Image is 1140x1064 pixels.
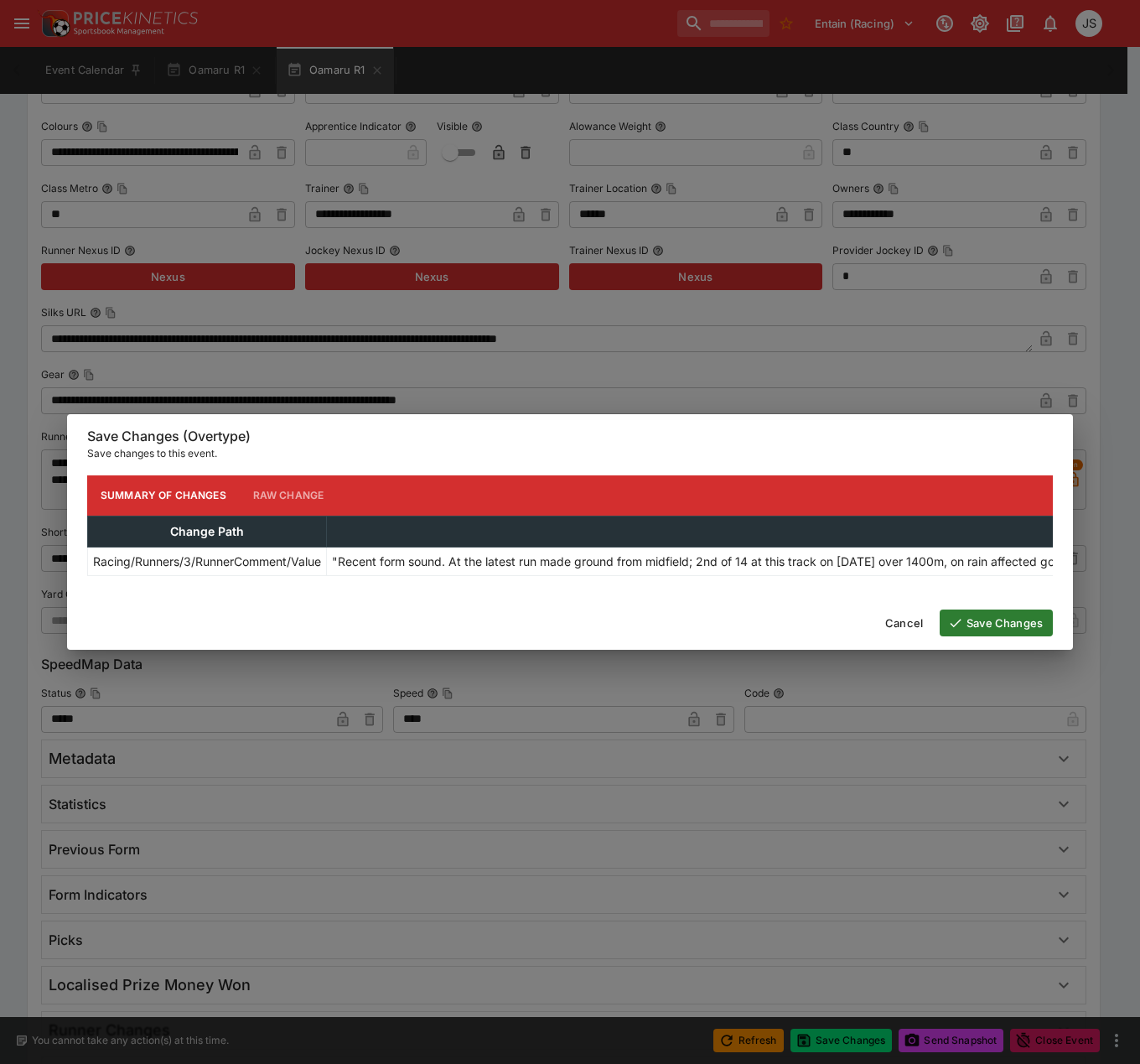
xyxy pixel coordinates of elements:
[87,445,1053,462] p: Save changes to this event.
[87,428,1053,445] h6: Save Changes (Overtype)
[875,610,933,636] button: Cancel
[87,475,240,516] button: Summary of Changes
[940,610,1053,636] button: Save Changes
[93,553,321,570] p: Racing/Runners/3/RunnerComment/Value
[88,516,327,547] th: Change Path
[240,475,338,516] button: Raw Change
